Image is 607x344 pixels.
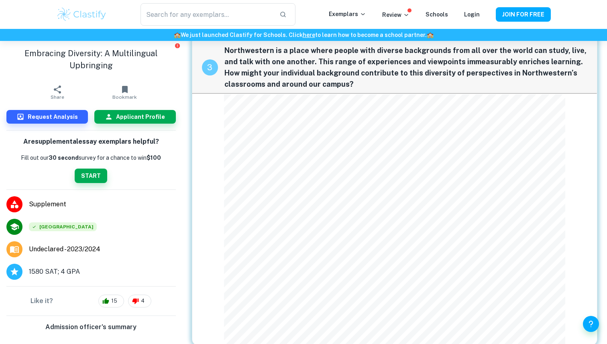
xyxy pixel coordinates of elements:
[21,153,161,162] p: Fill out our survey for a chance to win
[31,296,53,306] h6: Like it?
[112,94,137,100] span: Bookmark
[303,32,315,38] a: here
[23,137,159,147] h6: Are supplemental essay exemplars helpful?
[91,81,159,104] button: Bookmark
[174,32,181,38] span: 🏫
[583,316,599,332] button: Help and Feedback
[141,3,273,26] input: Search for any exemplars...
[29,222,97,231] div: Accepted: Northwestern University
[29,267,80,277] span: 1580 SAT; 4 GPA
[116,112,165,121] h6: Applicant Profile
[49,155,79,161] b: 30 second
[6,47,176,71] h1: Embracing Diversity: A Multilingual Upbringing
[6,322,176,332] h6: Admission officer's summary
[2,31,605,39] h6: We just launched Clastify for Schools. Click to learn how to become a school partner.
[29,244,100,254] span: Undeclared - 2023/2024
[496,7,551,22] button: JOIN FOR FREE
[136,297,149,305] span: 4
[75,169,107,183] button: START
[382,10,409,19] p: Review
[29,222,97,231] span: [GEOGRAPHIC_DATA]
[175,43,181,49] button: Report issue
[128,295,151,307] div: 4
[29,199,176,209] span: Supplement
[94,110,176,124] button: Applicant Profile
[98,295,124,307] div: 15
[147,155,161,161] strong: $100
[29,244,107,254] a: Major and Application Year
[24,81,91,104] button: Share
[202,59,218,75] div: recipe
[56,6,107,22] img: Clastify logo
[51,94,64,100] span: Share
[28,112,78,121] h6: Request Analysis
[6,110,88,124] button: Request Analysis
[329,10,366,18] p: Exemplars
[224,45,587,90] span: Northwestern is a place where people with diverse backgrounds from all over the world can study, ...
[464,11,480,18] a: Login
[426,11,448,18] a: Schools
[107,297,122,305] span: 15
[427,32,434,38] span: 🏫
